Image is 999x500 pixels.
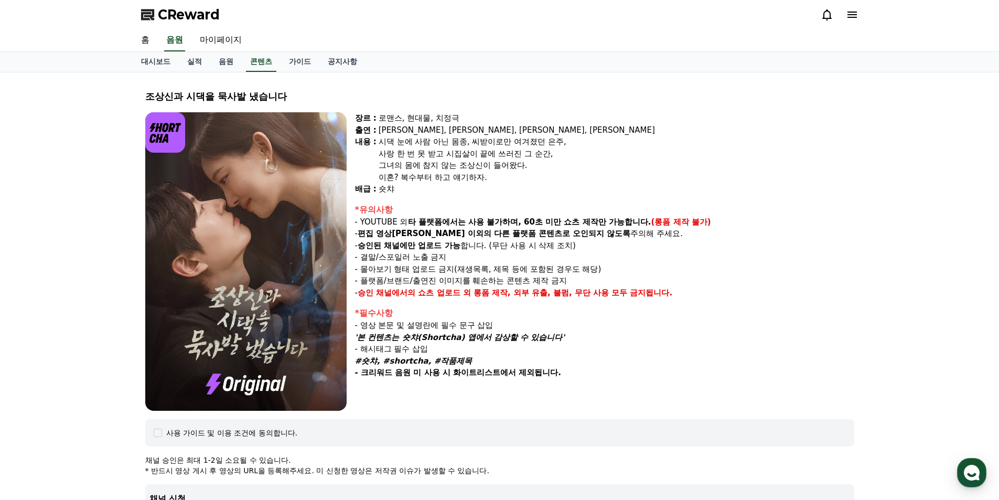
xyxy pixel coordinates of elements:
div: 내용 : [355,136,377,183]
a: 대시보드 [133,52,179,72]
a: 설정 [135,333,201,359]
strong: 타 플랫폼에서는 사용 불가하며, 60초 미만 쇼츠 제작만 가능합니다. [408,217,651,227]
span: 설정 [162,348,175,357]
a: 음원 [164,29,185,51]
span: 홈 [33,348,39,357]
p: - 플랫폼/브랜드/출연진 이미지를 훼손하는 콘텐츠 제작 금지 [355,275,854,287]
div: 그녀의 몸에 참지 않는 조상신이 들어왔다. [379,159,854,172]
strong: 롱폼 제작, 외부 유출, 불펌, 무단 사용 모두 금지됩니다. [474,288,673,297]
p: - 주의해 주세요. [355,228,854,240]
a: 공지사항 [319,52,366,72]
div: 출연 : [355,124,377,136]
div: [PERSON_NAME], [PERSON_NAME], [PERSON_NAME], [PERSON_NAME] [379,124,854,136]
img: video [145,112,347,411]
p: - 결말/스포일러 노출 금지 [355,251,854,263]
div: 장르 : [355,112,377,124]
strong: - 크리워드 음원 미 사용 시 화이트리스트에서 제외됩니다. [355,368,561,377]
strong: 승인 채널에서의 쇼츠 업로드 외 [358,288,471,297]
a: 마이페이지 [191,29,250,51]
div: 이혼? 복수부터 하고 얘기하자. [379,172,854,184]
p: - 영상 본문 및 설명란에 필수 문구 삽입 [355,320,854,332]
p: - 몰아보기 형태 업로드 금지(재생목록, 제목 등에 포함된 경우도 해당) [355,263,854,275]
strong: 편집 영상[PERSON_NAME] 이외의 [358,229,491,238]
em: '본 컨텐츠는 숏챠(Shortcha) 앱에서 감상할 수 있습니다' [355,333,565,342]
a: 홈 [3,333,69,359]
a: 콘텐츠 [246,52,276,72]
span: 대화 [96,349,109,357]
a: 가이드 [281,52,319,72]
p: * 반드시 영상 게시 후 영상의 URL을 등록해주세요. 미 신청한 영상은 저작권 이슈가 발생할 수 있습니다. [145,465,854,476]
span: CReward [158,6,220,23]
strong: (롱폼 제작 불가) [651,217,711,227]
div: 사랑 한 번 못 받고 시집살이 끝에 쓰러진 그 순간, [379,148,854,160]
a: 대화 [69,333,135,359]
p: - 합니다. (무단 사용 시 삭제 조치) [355,240,854,252]
p: - 해시태그 필수 삽입 [355,343,854,355]
strong: 다른 플랫폼 콘텐츠로 오인되지 않도록 [494,229,631,238]
div: 숏챠 [379,183,854,195]
img: logo [145,112,186,153]
em: #숏챠, #shortcha, #작품제목 [355,356,472,366]
div: 조상신과 시댁을 묵사발 냈습니다 [145,89,854,104]
a: 음원 [210,52,242,72]
p: - [355,287,854,299]
div: 배급 : [355,183,377,195]
div: 사용 가이드 및 이용 조건에 동의합니다. [166,428,298,438]
div: 로맨스, 현대물, 치정극 [379,112,854,124]
a: CReward [141,6,220,23]
p: - YOUTUBE 외 [355,216,854,228]
p: 채널 승인은 최대 1-2일 소요될 수 있습니다. [145,455,854,465]
div: 시댁 눈에 사람 아닌 몸종, 씨받이로만 여겨졌던 은주, [379,136,854,148]
div: *필수사항 [355,307,854,320]
strong: 승인된 채널에만 업로드 가능 [358,241,460,250]
a: 실적 [179,52,210,72]
div: *유의사항 [355,204,854,216]
a: 홈 [133,29,158,51]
